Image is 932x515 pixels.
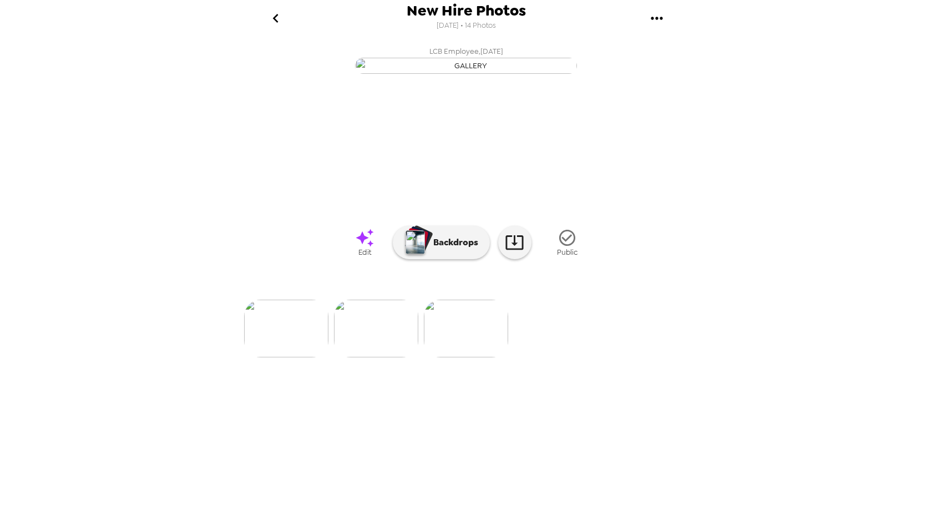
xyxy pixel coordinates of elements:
p: Backdrops [428,236,478,249]
button: Backdrops [393,226,490,259]
span: Public [557,248,578,257]
img: gallery [244,300,328,357]
img: gallery [424,300,508,357]
img: gallery [355,58,577,74]
button: Public [540,221,595,263]
span: [DATE] • 14 Photos [437,18,496,33]
span: New Hire Photos [407,3,526,18]
img: gallery [334,300,418,357]
span: LCB Employee , [DATE] [429,45,503,58]
a: Edit [337,221,393,263]
button: LCB Employee,[DATE] [244,42,688,77]
span: Edit [358,248,371,257]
